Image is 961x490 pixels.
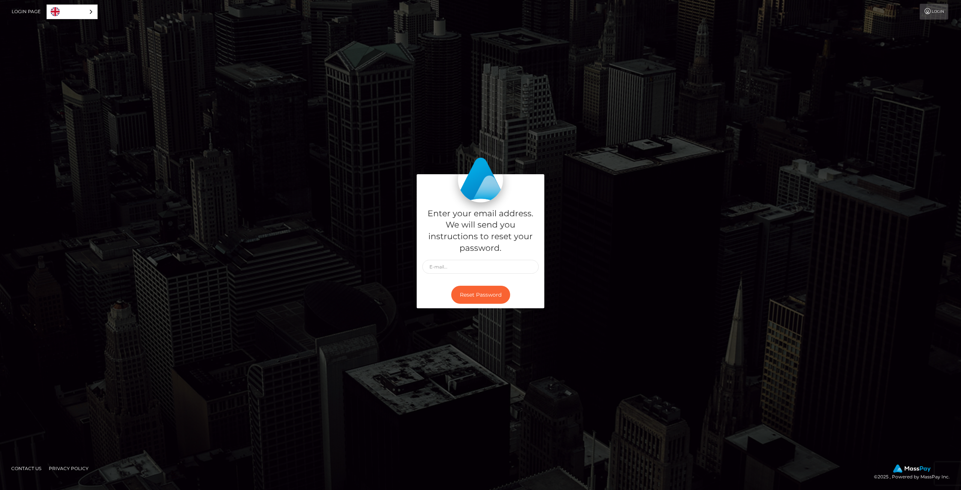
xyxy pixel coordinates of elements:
img: MassPay [893,464,931,473]
a: Login [920,4,948,20]
input: E-mail... [422,260,539,274]
aside: Language selected: English [47,5,98,19]
a: Privacy Policy [46,463,92,474]
a: English [47,5,97,19]
div: © 2025 , Powered by MassPay Inc. [874,464,955,481]
button: Reset Password [451,286,510,304]
div: Language [47,5,98,19]
a: Login Page [12,4,41,20]
img: MassPay Login [458,157,503,202]
h5: Enter your email address. We will send you instructions to reset your password. [422,208,539,254]
a: Contact Us [8,463,44,474]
